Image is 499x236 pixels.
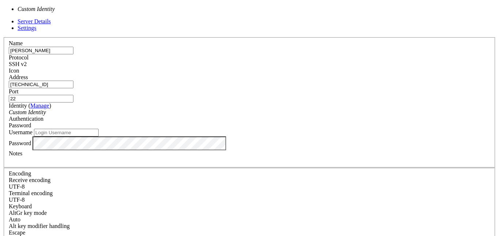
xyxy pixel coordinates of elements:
label: Authentication [9,116,43,122]
label: Port [9,88,19,94]
input: Login Username [34,129,99,136]
label: Set the expected encoding for data received from the host. If the encodings do not match, visual ... [9,210,47,216]
label: Notes [9,150,22,156]
label: Keyboard [9,203,32,209]
i: Custom Identity [18,6,55,12]
a: Server Details [18,18,51,24]
label: Name [9,40,23,46]
div: UTF-8 [9,183,490,190]
span: Auto [9,216,20,223]
a: Settings [18,25,37,31]
div: Password [9,122,490,129]
label: Encoding [9,170,31,177]
a: Manage [30,102,49,109]
span: SSH v2 [9,61,27,67]
input: Host Name or IP [9,81,73,88]
span: UTF-8 [9,197,25,203]
input: Server Name [9,47,73,54]
span: ( ) [28,102,51,109]
div: UTF-8 [9,197,490,203]
label: Identity [9,102,51,109]
span: UTF-8 [9,183,25,190]
label: Controls how the Alt key is handled. Escape: Send an ESC prefix. 8-Bit: Add 128 to the typed char... [9,223,70,229]
label: Password [9,140,31,146]
label: The default terminal encoding. ISO-2022 enables character map translations (like graphics maps). ... [9,190,53,196]
div: SSH v2 [9,61,490,67]
label: Protocol [9,54,28,61]
span: Password [9,122,31,128]
label: Icon [9,67,19,74]
i: Custom Identity [9,109,46,115]
input: Port Number [9,95,73,102]
div: Custom Identity [9,109,490,116]
label: Set the expected encoding for data received from the host. If the encodings do not match, visual ... [9,177,50,183]
label: Address [9,74,28,80]
div: Escape [9,229,490,236]
label: Username [9,129,33,135]
div: Auto [9,216,490,223]
span: Escape [9,229,25,236]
